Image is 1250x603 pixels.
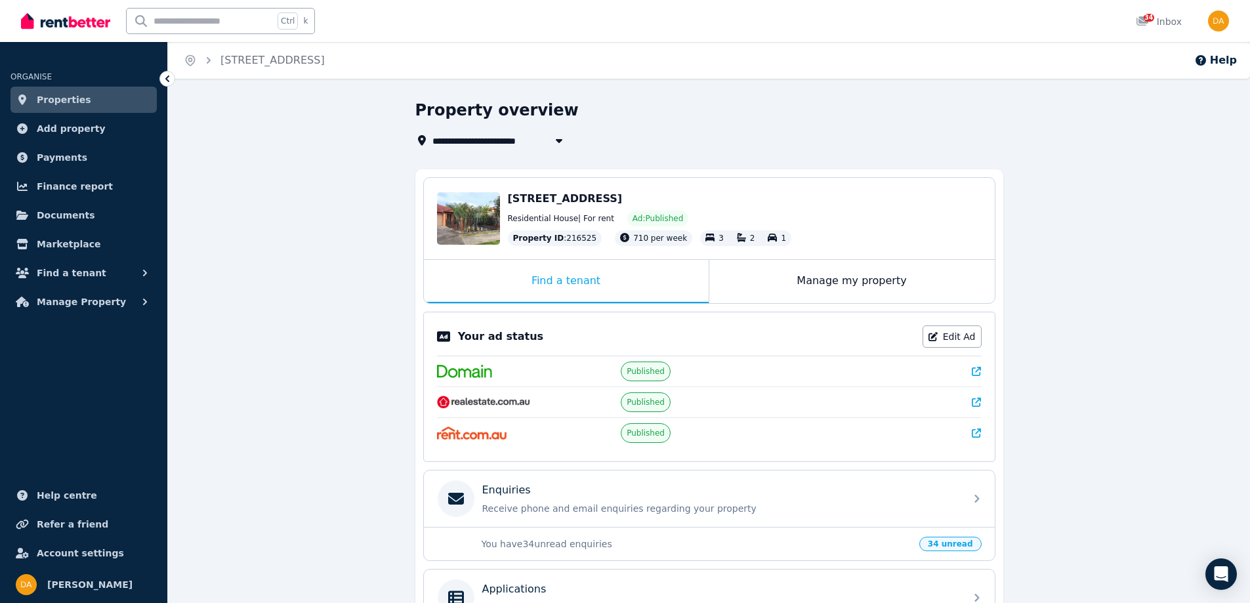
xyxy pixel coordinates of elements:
[437,396,531,409] img: RealEstate.com.au
[633,213,683,224] span: Ad: Published
[10,115,157,142] a: Add property
[10,72,52,81] span: ORGANISE
[424,470,995,527] a: EnquiriesReceive phone and email enquiries regarding your property
[458,329,543,344] p: Your ad status
[437,365,492,378] img: Domain.com.au
[923,325,982,348] a: Edit Ad
[482,482,531,498] p: Enquiries
[10,87,157,113] a: Properties
[10,482,157,509] a: Help centre
[1205,558,1237,590] div: Open Intercom Messenger
[278,12,298,30] span: Ctrl
[633,234,687,243] span: 710 per week
[1144,14,1154,22] span: 34
[10,260,157,286] button: Find a tenant
[10,511,157,537] a: Refer a friend
[1208,10,1229,31] img: Drew Andrea
[10,144,157,171] a: Payments
[482,581,547,597] p: Applications
[220,54,325,66] a: [STREET_ADDRESS]
[513,233,564,243] span: Property ID
[37,150,87,165] span: Payments
[750,234,755,243] span: 2
[37,516,108,532] span: Refer a friend
[482,502,957,515] p: Receive phone and email enquiries regarding your property
[37,488,97,503] span: Help centre
[1194,52,1237,68] button: Help
[37,265,106,281] span: Find a tenant
[781,234,786,243] span: 1
[919,537,982,551] span: 34 unread
[10,202,157,228] a: Documents
[10,231,157,257] a: Marketplace
[168,42,341,79] nav: Breadcrumb
[37,236,100,252] span: Marketplace
[37,178,113,194] span: Finance report
[10,289,157,315] button: Manage Property
[482,537,911,551] p: You have 34 unread enquiries
[37,121,106,136] span: Add property
[303,16,308,26] span: k
[37,294,126,310] span: Manage Property
[627,397,665,407] span: Published
[10,540,157,566] a: Account settings
[709,260,995,303] div: Manage my property
[37,207,95,223] span: Documents
[508,213,614,224] span: Residential House | For rent
[719,234,724,243] span: 3
[508,230,602,246] div: : 216525
[627,428,665,438] span: Published
[508,192,623,205] span: [STREET_ADDRESS]
[21,11,110,31] img: RentBetter
[37,545,124,561] span: Account settings
[1136,15,1182,28] div: Inbox
[37,92,91,108] span: Properties
[627,366,665,377] span: Published
[47,577,133,593] span: [PERSON_NAME]
[424,260,709,303] div: Find a tenant
[10,173,157,199] a: Finance report
[415,100,579,121] h1: Property overview
[437,426,507,440] img: Rent.com.au
[16,574,37,595] img: Drew Andrea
